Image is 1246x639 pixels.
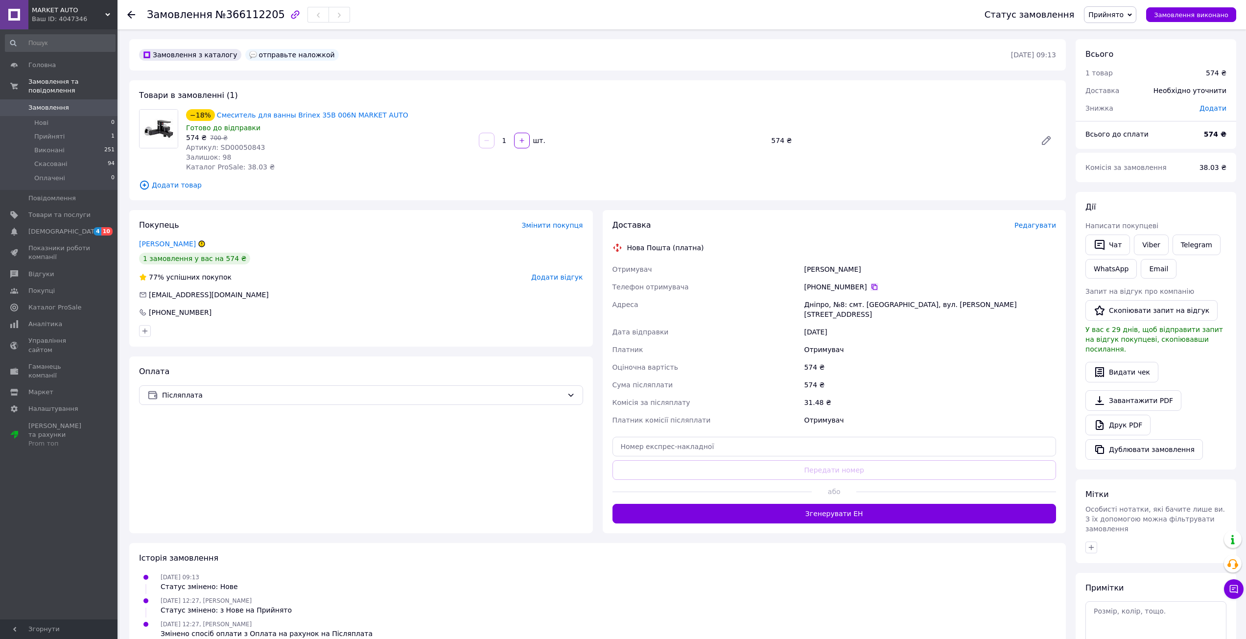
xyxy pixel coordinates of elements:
[625,243,706,253] div: Нова Пошта (платна)
[612,283,689,291] span: Телефон отримувача
[140,110,178,148] img: Смеситель для ванны Brinex 35B 006N MARKET AUTO
[1224,579,1244,599] button: Чат з покупцем
[1085,505,1225,533] span: Особисті нотатки, які бачите лише ви. З їх допомогою можна фільтрувати замовлення
[1134,235,1168,255] a: Viber
[149,273,164,281] span: 77%
[802,394,1058,411] div: 31.48 ₴
[985,10,1075,20] div: Статус замовлення
[1085,439,1203,460] button: Дублювати замовлення
[1085,130,1149,138] span: Всього до сплати
[186,163,275,171] span: Каталог ProSale: 38.03 ₴
[1085,362,1158,382] button: Видати чек
[28,422,91,449] span: [PERSON_NAME] та рахунки
[612,437,1057,456] input: Номер експрес-накладної
[1088,11,1124,19] span: Прийнято
[804,282,1056,292] div: [PHONE_NUMBER]
[94,227,101,236] span: 4
[28,336,91,354] span: Управління сайтом
[612,346,643,354] span: Платник
[28,404,78,413] span: Налаштування
[531,273,583,281] span: Додати відгук
[161,621,252,628] span: [DATE] 12:27, [PERSON_NAME]
[612,381,673,389] span: Сума післяплати
[28,286,55,295] span: Покупці
[612,399,690,406] span: Комісія за післяплату
[34,118,48,127] span: Нові
[1146,7,1236,22] button: Замовлення виконано
[767,134,1033,147] div: 574 ₴
[111,118,115,127] span: 0
[28,227,101,236] span: [DEMOGRAPHIC_DATA]
[1199,104,1226,112] span: Додати
[162,390,563,401] span: Післяплата
[34,160,68,168] span: Скасовані
[139,180,1056,190] span: Додати товар
[1085,326,1223,353] span: У вас є 29 днів, щоб відправити запит на відгук покупцеві, скопіювавши посилання.
[34,132,65,141] span: Прийняті
[612,416,711,424] span: Платник комісії післяплати
[245,49,339,61] div: отправьте наложкой
[149,291,269,299] span: [EMAIL_ADDRESS][DOMAIN_NAME]
[802,323,1058,341] div: [DATE]
[612,328,669,336] span: Дата відправки
[612,504,1057,523] button: Згенерувати ЕН
[1085,390,1181,411] a: Завантажити PDF
[139,49,241,61] div: Замовлення з каталогу
[161,574,199,581] span: [DATE] 09:13
[1085,490,1109,499] span: Мітки
[802,260,1058,278] div: [PERSON_NAME]
[139,553,218,563] span: Історія замовлення
[1085,415,1151,435] a: Друк PDF
[802,411,1058,429] div: Отримувач
[161,597,252,604] span: [DATE] 12:27, [PERSON_NAME]
[812,487,856,497] span: або
[1014,221,1056,229] span: Редагувати
[612,265,652,273] span: Отримувач
[139,220,179,230] span: Покупець
[28,388,53,397] span: Маркет
[161,605,292,615] div: Статус змінено: з Нове на Прийнято
[1085,287,1194,295] span: Запит на відгук про компанію
[1085,300,1218,321] button: Скопіювати запит на відгук
[1199,164,1226,171] span: 38.03 ₴
[210,135,228,142] span: 700 ₴
[802,341,1058,358] div: Отримувач
[186,124,260,132] span: Готово до відправки
[186,109,215,121] div: −18%
[612,301,638,308] span: Адреса
[34,146,65,155] span: Виконані
[1085,235,1130,255] button: Чат
[139,91,238,100] span: Товари в замовленні (1)
[139,367,169,376] span: Оплата
[1085,164,1167,171] span: Комісія за замовлення
[249,51,257,59] img: :speech_balloon:
[104,146,115,155] span: 251
[1085,259,1137,279] a: WhatsApp
[1085,222,1158,230] span: Написати покупцеві
[111,132,115,141] span: 1
[1173,235,1221,255] a: Telegram
[612,363,678,371] span: Оціночна вартість
[1204,130,1226,138] b: 574 ₴
[28,194,76,203] span: Повідомлення
[1085,69,1113,77] span: 1 товар
[186,153,231,161] span: Залишок: 98
[1085,104,1113,112] span: Знижка
[802,296,1058,323] div: Дніпро, №8: смт. [GEOGRAPHIC_DATA], вул. [PERSON_NAME][STREET_ADDRESS]
[5,34,116,52] input: Пошук
[802,376,1058,394] div: 574 ₴
[101,227,113,236] span: 10
[111,174,115,183] span: 0
[186,134,207,142] span: 574 ₴
[108,160,115,168] span: 94
[28,303,81,312] span: Каталог ProSale
[1085,202,1096,212] span: Дії
[1085,49,1113,59] span: Всього
[28,362,91,380] span: Гаманець компанії
[522,221,583,229] span: Змінити покупця
[28,77,118,95] span: Замовлення та повідомлення
[1011,51,1056,59] time: [DATE] 09:13
[139,240,196,248] a: [PERSON_NAME]
[139,253,250,264] div: 1 замовлення у вас на 574 ₴
[127,10,135,20] div: Повернутися назад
